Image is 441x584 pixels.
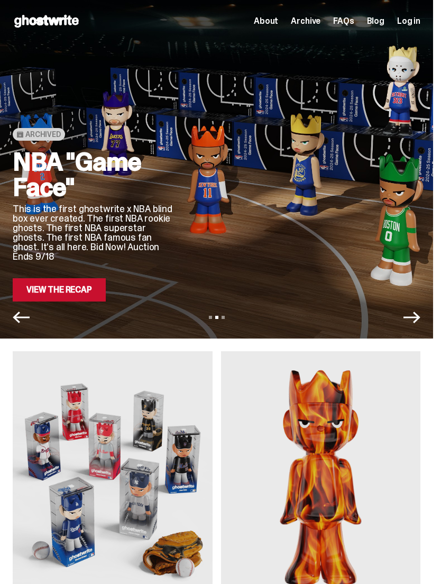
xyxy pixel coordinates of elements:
p: This is the first ghostwrite x NBA blind box ever created. The first NBA rookie ghosts. The first... [13,204,176,261]
button: Next [403,309,420,326]
button: View slide 2 [215,316,218,319]
button: View slide 3 [222,316,225,319]
h2: NBA "Game Face" [13,149,176,200]
a: About [254,17,278,25]
a: Blog [367,17,384,25]
a: FAQs [333,17,354,25]
a: View the Recap [13,278,106,302]
a: Archive [291,17,320,25]
button: Previous [13,309,30,326]
a: Log in [397,17,420,25]
button: View slide 1 [209,316,212,319]
span: Archived [25,130,61,139]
